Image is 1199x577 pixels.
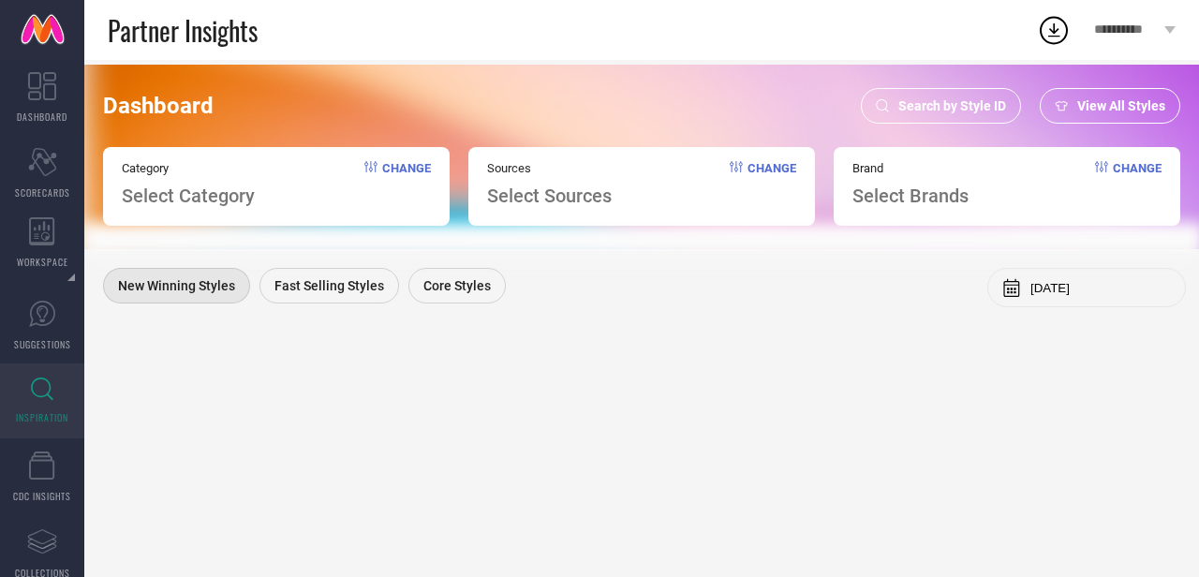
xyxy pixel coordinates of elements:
[14,337,71,351] span: SUGGESTIONS
[17,255,68,269] span: WORKSPACE
[1077,98,1165,113] span: View All Styles
[748,161,796,207] span: Change
[16,410,68,424] span: INSPIRATION
[122,185,255,207] span: Select Category
[852,185,969,207] span: Select Brands
[103,93,214,119] span: Dashboard
[382,161,431,207] span: Change
[898,98,1006,113] span: Search by Style ID
[487,185,612,207] span: Select Sources
[118,278,235,293] span: New Winning Styles
[274,278,384,293] span: Fast Selling Styles
[1030,281,1171,295] input: Select month
[852,161,969,175] span: Brand
[487,161,612,175] span: Sources
[1037,13,1071,47] div: Open download list
[423,278,491,293] span: Core Styles
[122,161,255,175] span: Category
[15,185,70,200] span: SCORECARDS
[108,11,258,50] span: Partner Insights
[1113,161,1162,207] span: Change
[13,489,71,503] span: CDC INSIGHTS
[17,110,67,124] span: DASHBOARD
